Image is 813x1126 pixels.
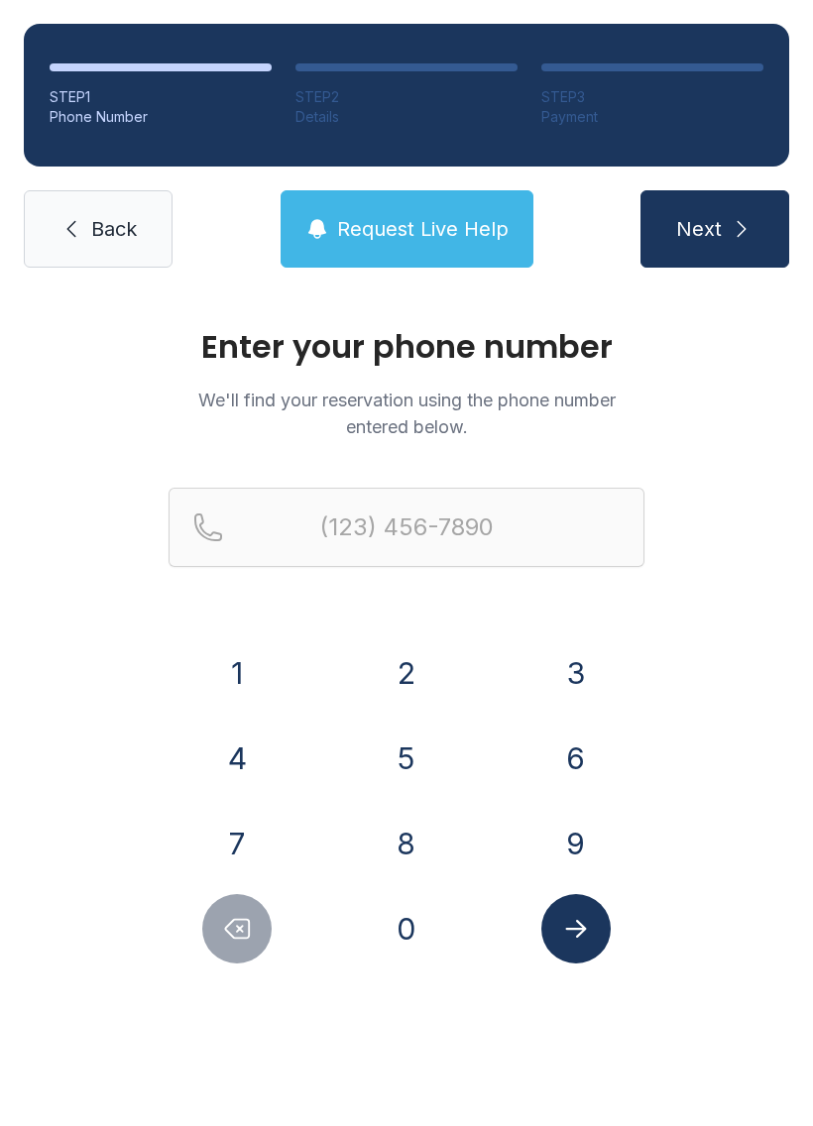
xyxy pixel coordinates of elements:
[541,638,611,708] button: 3
[372,894,441,963] button: 0
[541,894,611,963] button: Submit lookup form
[541,107,763,127] div: Payment
[541,809,611,878] button: 9
[541,724,611,793] button: 6
[372,724,441,793] button: 5
[50,107,272,127] div: Phone Number
[372,638,441,708] button: 2
[169,488,644,567] input: Reservation phone number
[50,87,272,107] div: STEP 1
[202,724,272,793] button: 4
[337,215,509,243] span: Request Live Help
[202,894,272,963] button: Delete number
[202,638,272,708] button: 1
[295,87,518,107] div: STEP 2
[169,331,644,363] h1: Enter your phone number
[676,215,722,243] span: Next
[295,107,518,127] div: Details
[541,87,763,107] div: STEP 3
[169,387,644,440] p: We'll find your reservation using the phone number entered below.
[372,809,441,878] button: 8
[202,809,272,878] button: 7
[91,215,137,243] span: Back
